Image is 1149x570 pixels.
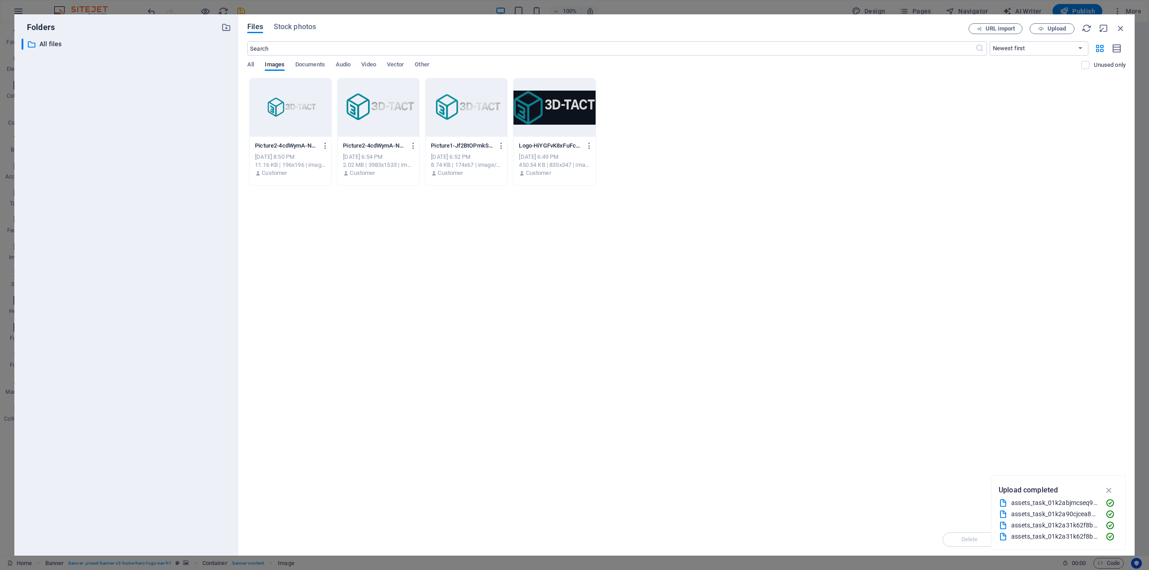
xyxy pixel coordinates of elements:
div: [DATE] 6:54 PM [343,153,414,161]
div: assets_task_01k2abjmcseq9ac90e30vm7s7r_task_01k2abjmcseq9ac90e30vm7s7r_genid_b45089ff-1281-46be-b... [1011,498,1098,508]
span: Documents [295,59,325,72]
span: URL import [986,26,1015,31]
span: Other [415,59,429,72]
i: Minimize [1099,23,1109,33]
div: ​ [22,39,23,50]
div: [DATE] 6:52 PM [431,153,502,161]
p: Logo-HiYGFvK8xFuFct9njegbyg.png [519,142,582,150]
div: [DATE] 6:49 PM [519,153,590,161]
div: 2.02 MB | 3983x1533 | image/png [343,161,414,169]
span: Vector [387,59,404,72]
i: Create new folder [221,22,231,32]
span: Files [247,22,263,32]
p: Picture2-4cdWymA-NfHwlVARfhqJ0w-HflranjFW9tf_-VvMLgdYg.png [255,142,318,150]
span: Stock photos [274,22,316,32]
span: Upload [1048,26,1066,31]
i: Reload [1082,23,1092,33]
p: Picture2-4cdWymA-NfHwlVARfhqJ0w.png [343,142,406,150]
span: Images [265,59,285,72]
p: Customer [262,169,287,177]
button: Upload [1030,23,1074,34]
p: Customer [350,169,375,177]
p: Customer [526,169,551,177]
i: Close [1116,23,1126,33]
p: All files [39,39,215,49]
p: Customer [438,169,463,177]
div: 450.54 KB | 835x347 | image/png [519,161,590,169]
div: 8.74 KB | 174x67 | image/png [431,161,502,169]
div: assets_task_01k2a31k62f8btz8z5mgpb6e0q_task_01k2a31k62f8btz8z5mgpb6e0q_genid_55f99d7f-62b6-4ff7-9... [1011,520,1098,531]
p: Displays only files that are not in use on the website. Files added during this session can still... [1094,61,1126,69]
div: [DATE] 8:50 PM [255,153,326,161]
span: Audio [336,59,351,72]
div: 11.16 KB | 196x196 | image/png [255,161,326,169]
button: URL import [969,23,1022,34]
input: Search [247,41,975,56]
span: Video [361,59,376,72]
p: Picture1-Jf2BtOPmkSGKrpp3Ymw0qg.png [431,142,494,150]
p: Upload completed [999,484,1058,496]
p: Folders [22,22,55,33]
div: assets_task_01k2a31k62f8btz8z5mgpb6e0q_task_01k2a31k62f8btz8z5mgpb6e0q_genid_2b32d0e8-f81e-4bf8-8... [1011,531,1098,542]
div: assets_task_01k2a90cjcea892gstagc67vmw_task_01k2a90cjcea892gstagc67vmw_genid_bab18d2d-d88e-415b-9... [1011,509,1098,519]
span: All [247,59,254,72]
